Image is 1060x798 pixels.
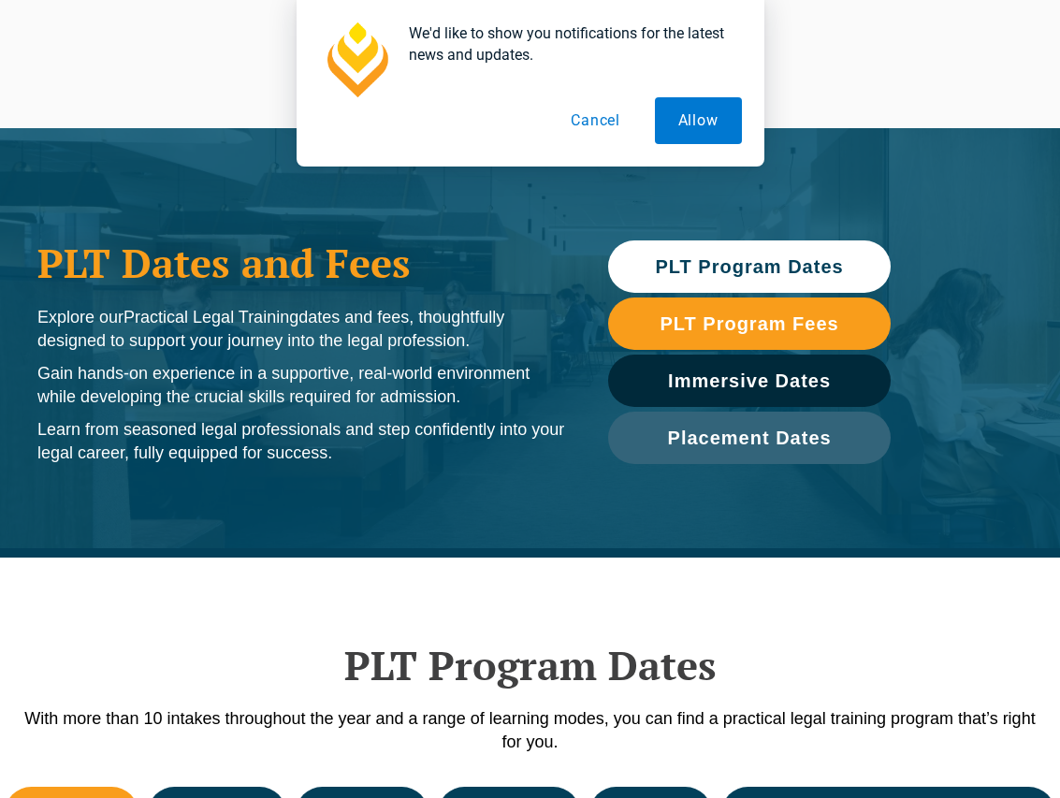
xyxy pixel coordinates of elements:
[608,297,891,350] a: PLT Program Fees
[660,314,838,333] span: PLT Program Fees
[655,97,742,144] button: Allow
[37,418,571,465] p: Learn from seasoned legal professionals and step confidently into your legal career, fully equipp...
[123,308,298,326] span: Practical Legal Training
[668,428,832,447] span: Placement Dates
[394,22,742,65] div: We'd like to show you notifications for the latest news and updates.
[608,355,891,407] a: Immersive Dates
[547,97,644,144] button: Cancel
[19,707,1041,754] p: With more than 10 intakes throughout the year and a range of learning modes, you can find a pract...
[608,412,891,464] a: Placement Dates
[608,240,891,293] a: PLT Program Dates
[668,371,831,390] span: Immersive Dates
[37,306,571,353] p: Explore our dates and fees, thoughtfully designed to support your journey into the legal profession.
[37,239,571,286] h1: PLT Dates and Fees
[19,642,1041,689] h2: PLT Program Dates
[37,362,571,409] p: Gain hands-on experience in a supportive, real-world environment while developing the crucial ski...
[656,257,844,276] span: PLT Program Dates
[319,22,394,97] img: notification icon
